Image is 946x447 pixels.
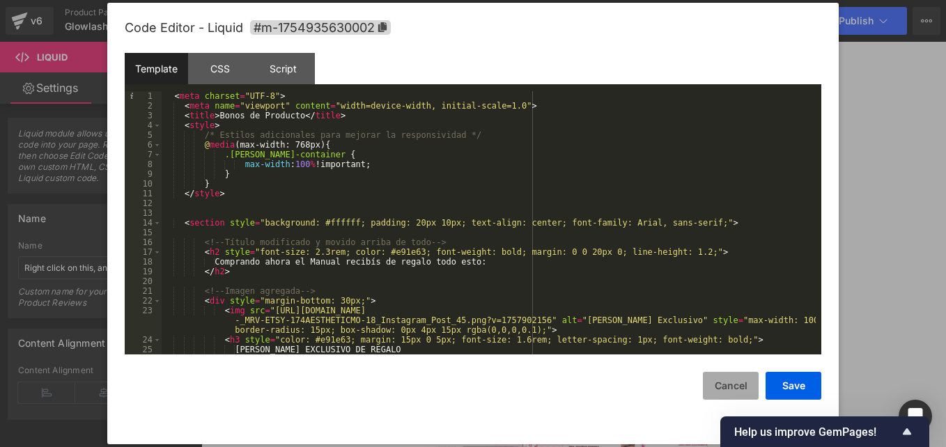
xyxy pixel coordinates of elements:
div: 20 [125,276,162,286]
div: Script [251,53,315,84]
div: 23 [125,306,162,335]
div: 15 [125,228,162,237]
div: 12 [125,198,162,208]
div: 4 [125,120,162,130]
div: CSS [188,53,251,84]
div: 25 [125,345,162,354]
div: 8 [125,159,162,169]
div: Template [125,53,188,84]
span: Code Editor - Liquid [125,20,243,35]
button: Cancel [703,372,759,400]
span: Help us improve GemPages! [734,425,899,439]
div: 3 [125,111,162,120]
span: Click to copy [250,20,391,35]
div: 22 [125,296,162,306]
button: Save [766,372,821,400]
div: 11 [125,189,162,198]
div: 13 [125,208,162,218]
div: 9 [125,169,162,179]
div: 19 [125,267,162,276]
div: 7 [125,150,162,159]
div: 14 [125,218,162,228]
div: Open Intercom Messenger [899,400,932,433]
div: 10 [125,179,162,189]
div: 21 [125,286,162,296]
div: 24 [125,335,162,345]
button: Show survey - Help us improve GemPages! [734,423,915,440]
div: 6 [125,140,162,150]
div: 17 [125,247,162,257]
div: 18 [125,257,162,267]
div: 16 [125,237,162,247]
div: 1 [125,91,162,101]
div: 5 [125,130,162,140]
div: 2 [125,101,162,111]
